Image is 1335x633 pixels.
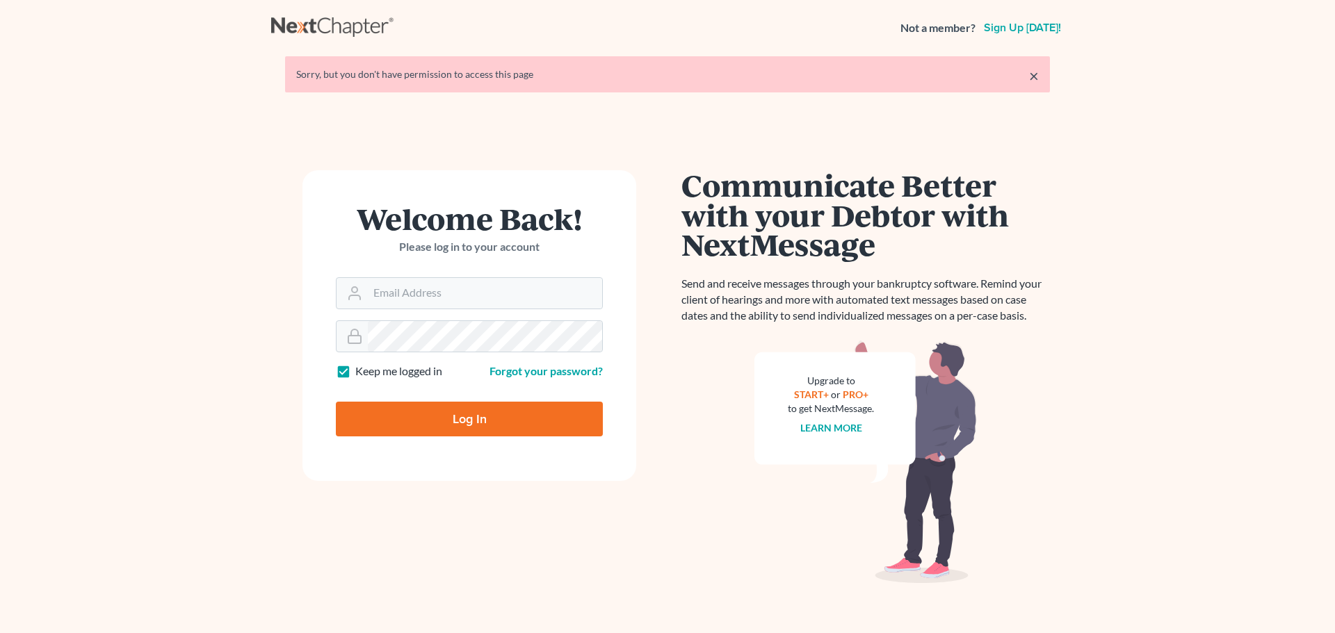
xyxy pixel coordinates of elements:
input: Email Address [368,278,602,309]
div: Upgrade to [788,374,874,388]
img: nextmessage_bg-59042aed3d76b12b5cd301f8e5b87938c9018125f34e5fa2b7a6b67550977c72.svg [754,340,977,584]
div: Sorry, but you don't have permission to access this page [296,67,1039,81]
label: Keep me logged in [355,363,442,379]
a: Sign up [DATE]! [981,22,1064,33]
h1: Communicate Better with your Debtor with NextMessage [681,170,1050,259]
a: × [1029,67,1039,84]
p: Please log in to your account [336,239,603,255]
a: Forgot your password? [489,364,603,377]
div: to get NextMessage. [788,402,874,416]
a: START+ [794,388,829,400]
strong: Not a member? [900,20,976,36]
h1: Welcome Back! [336,204,603,233]
span: or [831,388,841,400]
input: Log In [336,402,603,436]
p: Send and receive messages through your bankruptcy software. Remind your client of hearings and mo... [681,276,1050,324]
a: Learn more [800,422,862,434]
a: PRO+ [843,388,868,400]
